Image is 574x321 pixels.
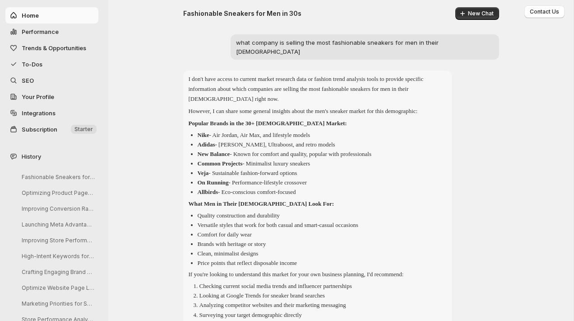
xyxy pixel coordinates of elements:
p: Brands with heritage or story [198,241,266,247]
p: - Eco-conscious comfort-focused [198,189,296,195]
p: I don't have access to current market research data or fashion trend analysis tools to provide sp... [189,74,446,104]
a: Integrations [5,105,98,121]
p: - [PERSON_NAME], Ultraboost, and retro models [198,141,335,148]
button: Performance [5,24,98,40]
span: To-Dos [22,61,42,68]
p: what company is selling the most fashionable sneakers for men in their [DEMOGRAPHIC_DATA] [236,38,494,56]
button: Marketing Priorities for Sales Reactivation [14,297,100,311]
p: Quality construction and durability [198,212,280,219]
strong: On Running [198,179,229,186]
button: Home [5,7,98,24]
button: Contact Us [524,5,565,18]
p: Comfort for daily wear [198,231,252,238]
p: - Sustainable fashion-forward options [198,170,297,176]
button: Improving Store Performance Insights [14,233,100,247]
p: Clean, minimalist designs [198,250,259,257]
p: If you're looking to understand this market for your own business planning, I'd recommend: [189,269,446,279]
span: Starter [74,126,93,133]
span: New Chat [468,10,494,17]
p: - Performance-lifestyle crossover [198,179,307,186]
p: However, I can share some general insights about the men's sneaker market for this demographic: [189,106,446,116]
strong: Adidas [198,141,215,148]
button: Crafting Engaging Brand Story Posts [14,265,100,279]
span: Home [22,12,39,19]
span: Your Profile [22,93,54,100]
strong: New Balance [198,151,230,157]
button: Launching Meta Advantage+ Campaign for Collections [14,217,100,231]
strong: Common Projects [198,160,243,167]
button: Fashionable Sneakers for Men in 30s [14,170,100,184]
h2: Fashionable Sneakers for Men in 30s [183,9,301,18]
button: Optimizing Product Pages for Conversion [14,186,100,200]
strong: Veja [198,170,209,176]
strong: What Men in Their [DEMOGRAPHIC_DATA] Look For: [189,200,334,207]
p: - Known for comfort and quality, popular with professionals [198,151,371,157]
p: Versatile styles that work for both casual and smart-casual occasions [198,222,358,228]
p: Surveying your target demographic directly [199,312,302,318]
span: Trends & Opportunities [22,44,86,52]
button: Trends & Opportunities [5,40,98,56]
button: Subscription [5,121,98,137]
strong: Allbirds [198,189,218,195]
p: Analyzing competitor websites and their marketing messaging [199,302,346,308]
span: History [22,152,41,161]
p: Checking current social media trends and influencer partnerships [199,283,352,289]
p: Price points that reflect disposable income [198,260,297,266]
span: Performance [22,28,59,35]
strong: Nike [198,132,209,138]
button: New Chat [455,7,499,20]
span: Contact Us [530,8,559,15]
strong: Popular Brands in the 30+ [DEMOGRAPHIC_DATA] Market: [189,120,347,127]
span: Subscription [22,126,57,133]
p: - Air Jordan, Air Max, and lifestyle models [198,132,310,138]
p: - Minimalist luxury sneakers [198,160,310,167]
button: High-Intent Keywords for 'The Wave' Collection [14,249,100,263]
span: Integrations [22,109,56,117]
span: SEO [22,77,34,84]
p: Looking at Google Trends for sneaker brand searches [199,292,325,299]
a: Your Profile [5,89,98,105]
button: To-Dos [5,56,98,72]
button: Improving Conversion Rates for Growth [14,202,100,216]
button: Optimize Website Page Loading Speed [14,281,100,295]
a: SEO [5,72,98,89]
